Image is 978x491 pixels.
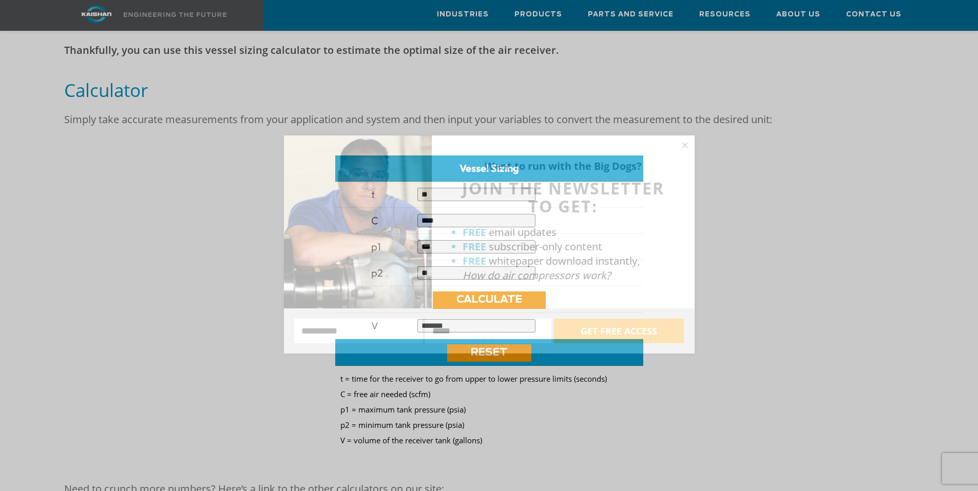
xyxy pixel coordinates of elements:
[485,159,642,173] strong: Want to run with the Big Dogs?
[489,225,557,239] span: email updates
[294,319,423,343] input: Name:
[680,141,689,150] button: Close
[489,240,602,253] span: subscriber-only content
[463,254,486,268] strong: FREE
[463,240,486,253] strong: FREE
[462,177,664,217] span: JOIN THE NEWSLETTER TO GET:
[425,319,551,343] input: Email
[463,225,486,239] strong: FREE
[489,254,640,268] span: whitepaper download instantly,
[554,319,684,343] button: GET FREE ACCESS
[463,268,611,282] em: How do air compressors work?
